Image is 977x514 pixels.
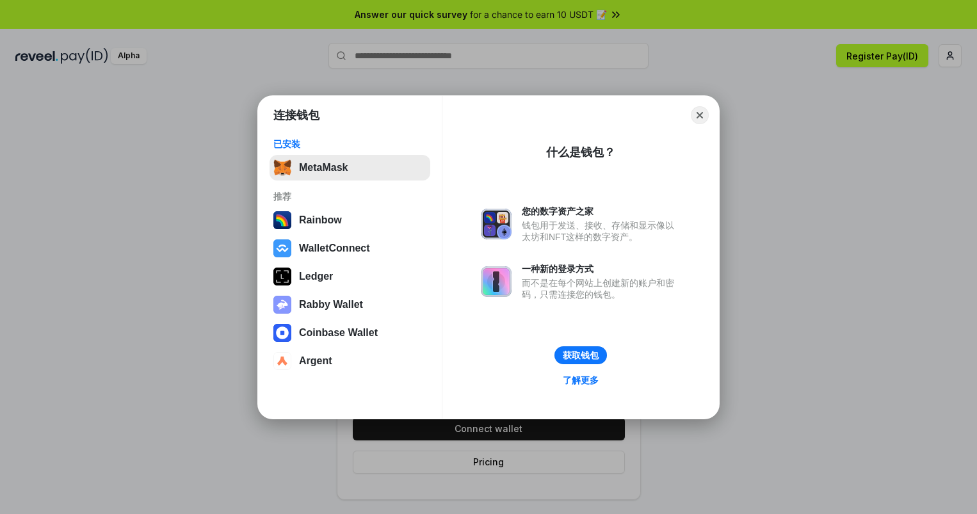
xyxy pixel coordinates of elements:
div: Coinbase Wallet [299,327,378,339]
div: Argent [299,355,332,367]
button: Close [691,106,709,124]
button: 获取钱包 [554,346,607,364]
div: 获取钱包 [563,349,599,361]
div: Rainbow [299,214,342,226]
div: Ledger [299,271,333,282]
img: svg+xml,%3Csvg%20fill%3D%22none%22%20height%3D%2233%22%20viewBox%3D%220%200%2035%2033%22%20width%... [273,159,291,177]
button: MetaMask [270,155,430,181]
div: 一种新的登录方式 [522,263,681,275]
img: svg+xml,%3Csvg%20width%3D%2228%22%20height%3D%2228%22%20viewBox%3D%220%200%2028%2028%22%20fill%3D... [273,239,291,257]
button: Ledger [270,264,430,289]
img: svg+xml,%3Csvg%20xmlns%3D%22http%3A%2F%2Fwww.w3.org%2F2000%2Fsvg%22%20width%3D%2228%22%20height%3... [273,268,291,285]
img: svg+xml,%3Csvg%20width%3D%2228%22%20height%3D%2228%22%20viewBox%3D%220%200%2028%2028%22%20fill%3D... [273,324,291,342]
h1: 连接钱包 [273,108,319,123]
div: 了解更多 [563,374,599,386]
div: 钱包用于发送、接收、存储和显示像以太坊和NFT这样的数字资产。 [522,220,681,243]
div: Rabby Wallet [299,299,363,310]
div: 推荐 [273,191,426,202]
div: 什么是钱包？ [546,145,615,160]
img: svg+xml,%3Csvg%20xmlns%3D%22http%3A%2F%2Fwww.w3.org%2F2000%2Fsvg%22%20fill%3D%22none%22%20viewBox... [273,296,291,314]
button: Rabby Wallet [270,292,430,317]
img: svg+xml,%3Csvg%20xmlns%3D%22http%3A%2F%2Fwww.w3.org%2F2000%2Fsvg%22%20fill%3D%22none%22%20viewBox... [481,266,512,297]
button: WalletConnect [270,236,430,261]
div: WalletConnect [299,243,370,254]
a: 了解更多 [555,372,606,389]
button: Argent [270,348,430,374]
div: 已安装 [273,138,426,150]
img: svg+xml,%3Csvg%20width%3D%22120%22%20height%3D%22120%22%20viewBox%3D%220%200%20120%20120%22%20fil... [273,211,291,229]
img: svg+xml,%3Csvg%20xmlns%3D%22http%3A%2F%2Fwww.w3.org%2F2000%2Fsvg%22%20fill%3D%22none%22%20viewBox... [481,209,512,239]
div: MetaMask [299,162,348,173]
img: svg+xml,%3Csvg%20width%3D%2228%22%20height%3D%2228%22%20viewBox%3D%220%200%2028%2028%22%20fill%3D... [273,352,291,370]
button: Rainbow [270,207,430,233]
div: 您的数字资产之家 [522,205,681,217]
div: 而不是在每个网站上创建新的账户和密码，只需连接您的钱包。 [522,277,681,300]
button: Coinbase Wallet [270,320,430,346]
